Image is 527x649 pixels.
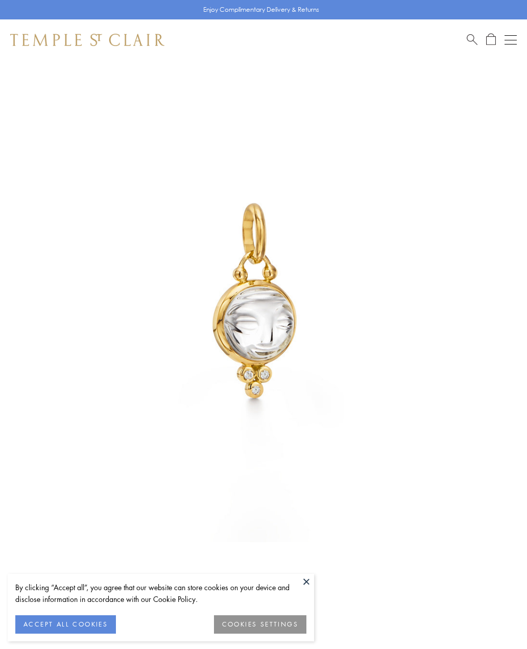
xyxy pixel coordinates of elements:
button: Open navigation [505,34,517,46]
iframe: Gorgias live chat messenger [476,601,517,639]
a: Search [467,33,477,46]
button: ACCEPT ALL COOKIES [15,615,116,634]
img: Temple St. Clair [10,34,164,46]
a: Open Shopping Bag [486,33,496,46]
button: COOKIES SETTINGS [214,615,306,634]
img: P71852-CRMNFC10 [15,60,496,542]
div: By clicking “Accept all”, you agree that our website can store cookies on your device and disclos... [15,581,306,605]
p: Enjoy Complimentary Delivery & Returns [203,5,319,15]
